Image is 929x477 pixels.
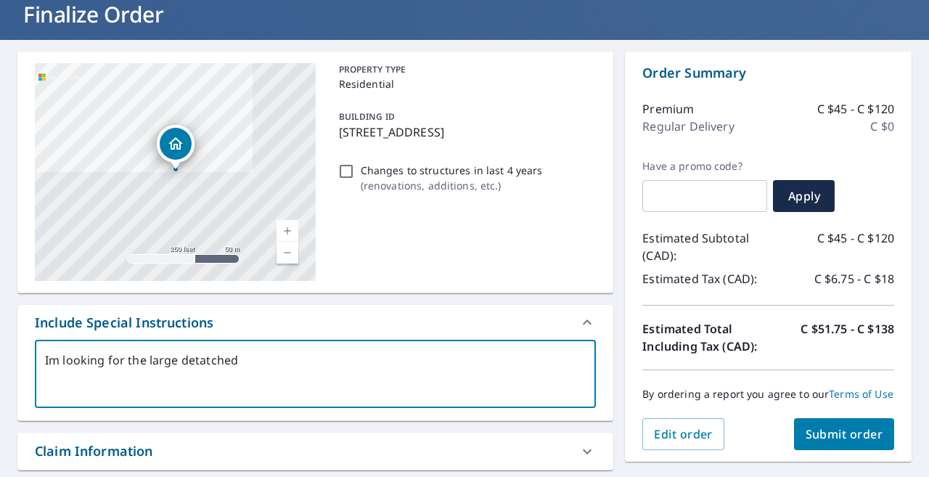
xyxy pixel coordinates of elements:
label: Have a promo code? [642,160,767,173]
p: ( renovations, additions, etc. ) [361,178,543,193]
p: Order Summary [642,63,894,83]
a: Current Level 17, Zoom Out [277,242,298,264]
p: [STREET_ADDRESS] [339,123,591,141]
span: Apply [785,188,823,204]
p: BUILDING ID [339,110,395,123]
div: Dropped pin, building 1, Residential property, 342 FOX RANCH RD CUMBERLAND NS B4H3Y3 [157,125,195,170]
span: Edit order [654,426,713,442]
p: C $51.75 - C $138 [801,320,894,355]
button: Apply [773,180,835,212]
button: Edit order [642,418,724,450]
p: Estimated Tax (CAD): [642,270,768,288]
p: Changes to structures in last 4 years [361,163,543,178]
a: Terms of Use [829,387,893,401]
div: Include Special Instructions [35,313,213,333]
p: C $45 - C $120 [817,100,894,118]
p: By ordering a report you agree to our [642,388,894,401]
p: Residential [339,76,591,91]
div: Include Special Instructions [17,305,613,340]
p: PROPERTY TYPE [339,63,591,76]
p: Estimated Total Including Tax (CAD): [642,320,768,355]
span: Submit order [806,426,883,442]
p: Premium [642,100,694,118]
textarea: Im looking for the large detatche [45,354,586,395]
a: Current Level 17, Zoom In [277,220,298,242]
div: Claim Information [17,433,613,470]
p: Regular Delivery [642,118,734,135]
p: C $0 [870,118,894,135]
p: C $6.75 - C $18 [814,270,894,288]
p: C $45 - C $120 [817,229,894,264]
p: Estimated Subtotal (CAD): [642,229,768,264]
button: Submit order [794,418,895,450]
div: Claim Information [35,441,153,461]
